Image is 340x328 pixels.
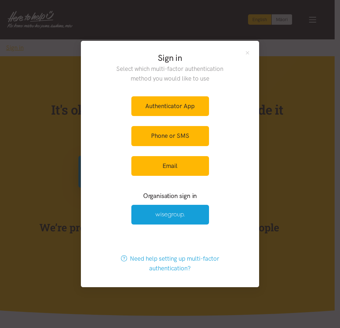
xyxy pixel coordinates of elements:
p: Select which multi-factor authentication method you would like to use [107,64,234,83]
a: Email [131,156,209,176]
a: Phone or SMS [131,126,209,146]
img: Wise Group [155,212,185,218]
a: Need help setting up multi-factor authentication? [92,249,248,278]
h2: Sign in [107,52,234,64]
h3: Organisation sign in [107,192,234,201]
a: Authenticator App [131,96,209,116]
button: Close [244,49,251,56]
